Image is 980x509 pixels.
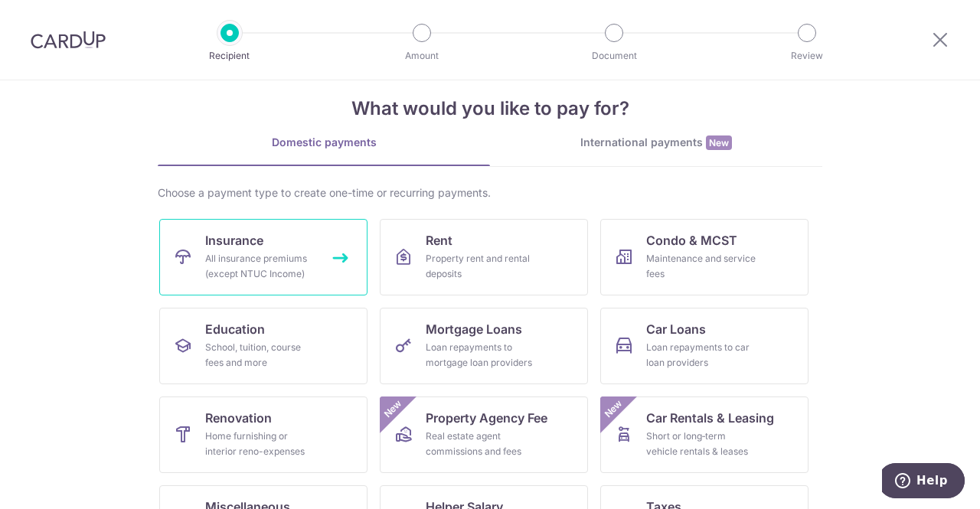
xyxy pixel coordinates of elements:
div: International payments [490,135,822,151]
div: Short or long‑term vehicle rentals & leases [646,429,756,459]
div: Home furnishing or interior reno-expenses [205,429,315,459]
div: All insurance premiums (except NTUC Income) [205,251,315,282]
div: Property rent and rental deposits [426,251,536,282]
img: CardUp [31,31,106,49]
div: Loan repayments to car loan providers [646,340,756,370]
div: Domestic payments [158,135,490,150]
a: RentProperty rent and rental deposits [380,219,588,295]
iframe: Opens a widget where you can find more information [882,463,965,501]
a: Condo & MCSTMaintenance and service fees [600,219,808,295]
span: Education [205,320,265,338]
span: New [706,135,732,150]
a: Mortgage LoansLoan repayments to mortgage loan providers [380,308,588,384]
div: Choose a payment type to create one-time or recurring payments. [158,185,822,201]
span: Rent [426,231,452,250]
span: New [601,396,626,422]
div: Real estate agent commissions and fees [426,429,536,459]
span: Condo & MCST [646,231,737,250]
span: Mortgage Loans [426,320,522,338]
span: Insurance [205,231,263,250]
span: New [381,396,406,422]
div: Loan repayments to mortgage loan providers [426,340,536,370]
span: Car Loans [646,320,706,338]
a: Property Agency FeeReal estate agent commissions and feesNew [380,396,588,473]
p: Review [750,48,864,64]
span: Car Rentals & Leasing [646,409,774,427]
p: Document [557,48,671,64]
a: EducationSchool, tuition, course fees and more [159,308,367,384]
h4: What would you like to pay for? [158,95,822,122]
a: RenovationHome furnishing or interior reno-expenses [159,396,367,473]
span: Renovation [205,409,272,427]
p: Recipient [173,48,286,64]
span: Help [34,11,66,24]
span: Property Agency Fee [426,409,547,427]
div: School, tuition, course fees and more [205,340,315,370]
a: Car LoansLoan repayments to car loan providers [600,308,808,384]
p: Amount [365,48,479,64]
a: InsuranceAll insurance premiums (except NTUC Income) [159,219,367,295]
a: Car Rentals & LeasingShort or long‑term vehicle rentals & leasesNew [600,396,808,473]
div: Maintenance and service fees [646,251,756,282]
